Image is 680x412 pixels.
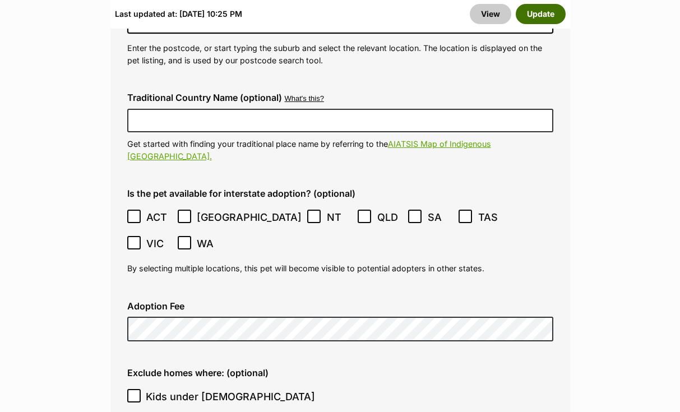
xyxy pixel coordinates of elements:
[127,262,553,274] p: By selecting multiple locations, this pet will become visible to potential adopters in other states.
[377,210,403,225] span: QLD
[516,4,566,24] button: Update
[127,139,491,160] a: AIATSIS Map of Indigenous [GEOGRAPHIC_DATA].
[470,4,511,24] a: View
[127,368,553,378] label: Exclude homes where: (optional)
[146,389,315,404] span: Kids under [DEMOGRAPHIC_DATA]
[127,42,553,66] p: Enter the postcode, or start typing the suburb and select the relevant location. The location is ...
[127,188,553,198] label: Is the pet available for interstate adoption? (optional)
[197,236,222,251] span: WA
[115,4,242,24] div: Last updated at: [DATE] 10:25 PM
[127,92,282,103] label: Traditional Country Name (optional)
[146,236,172,251] span: VIC
[197,210,302,225] span: [GEOGRAPHIC_DATA]
[428,210,453,225] span: SA
[285,95,324,103] button: What's this?
[127,301,553,311] label: Adoption Fee
[478,210,503,225] span: TAS
[327,210,352,225] span: NT
[127,138,553,162] p: Get started with finding your traditional place name by referring to the
[146,210,172,225] span: ACT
